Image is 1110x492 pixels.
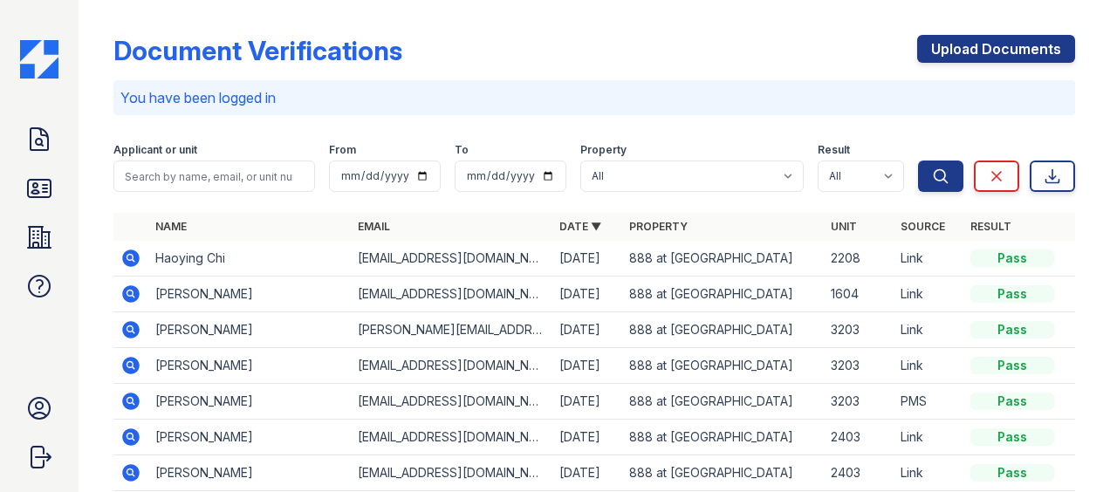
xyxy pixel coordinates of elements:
[148,455,350,491] td: [PERSON_NAME]
[894,384,963,420] td: PMS
[351,455,552,491] td: [EMAIL_ADDRESS][DOMAIN_NAME]
[351,241,552,277] td: [EMAIL_ADDRESS][DOMAIN_NAME]
[622,384,824,420] td: 888 at [GEOGRAPHIC_DATA]
[559,220,601,233] a: Date ▼
[622,420,824,455] td: 888 at [GEOGRAPHIC_DATA]
[824,241,894,277] td: 2208
[824,348,894,384] td: 3203
[901,220,945,233] a: Source
[552,348,622,384] td: [DATE]
[970,249,1054,267] div: Pass
[970,393,1054,410] div: Pass
[970,220,1011,233] a: Result
[113,35,402,66] div: Document Verifications
[824,312,894,348] td: 3203
[917,35,1075,63] a: Upload Documents
[831,220,857,233] a: Unit
[552,312,622,348] td: [DATE]
[622,348,824,384] td: 888 at [GEOGRAPHIC_DATA]
[148,277,350,312] td: [PERSON_NAME]
[970,428,1054,446] div: Pass
[148,241,350,277] td: Haoying Chi
[970,464,1054,482] div: Pass
[824,277,894,312] td: 1604
[970,321,1054,338] div: Pass
[351,312,552,348] td: [PERSON_NAME][EMAIL_ADDRESS][DOMAIN_NAME]
[113,161,315,192] input: Search by name, email, or unit number
[552,455,622,491] td: [DATE]
[552,384,622,420] td: [DATE]
[351,277,552,312] td: [EMAIL_ADDRESS][DOMAIN_NAME]
[970,357,1054,374] div: Pass
[622,455,824,491] td: 888 at [GEOGRAPHIC_DATA]
[894,420,963,455] td: Link
[824,455,894,491] td: 2403
[580,143,627,157] label: Property
[552,241,622,277] td: [DATE]
[552,420,622,455] td: [DATE]
[148,384,350,420] td: [PERSON_NAME]
[894,348,963,384] td: Link
[894,277,963,312] td: Link
[824,420,894,455] td: 2403
[329,143,356,157] label: From
[155,220,187,233] a: Name
[894,312,963,348] td: Link
[622,312,824,348] td: 888 at [GEOGRAPHIC_DATA]
[351,420,552,455] td: [EMAIL_ADDRESS][DOMAIN_NAME]
[629,220,688,233] a: Property
[358,220,390,233] a: Email
[20,40,58,79] img: CE_Icon_Blue-c292c112584629df590d857e76928e9f676e5b41ef8f769ba2f05ee15b207248.png
[455,143,469,157] label: To
[622,241,824,277] td: 888 at [GEOGRAPHIC_DATA]
[113,143,197,157] label: Applicant or unit
[351,348,552,384] td: [EMAIL_ADDRESS][DOMAIN_NAME]
[894,241,963,277] td: Link
[148,348,350,384] td: [PERSON_NAME]
[970,285,1054,303] div: Pass
[894,455,963,491] td: Link
[148,420,350,455] td: [PERSON_NAME]
[622,277,824,312] td: 888 at [GEOGRAPHIC_DATA]
[818,143,850,157] label: Result
[351,384,552,420] td: [EMAIL_ADDRESS][DOMAIN_NAME]
[824,384,894,420] td: 3203
[552,277,622,312] td: [DATE]
[120,87,1068,108] p: You have been logged in
[148,312,350,348] td: [PERSON_NAME]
